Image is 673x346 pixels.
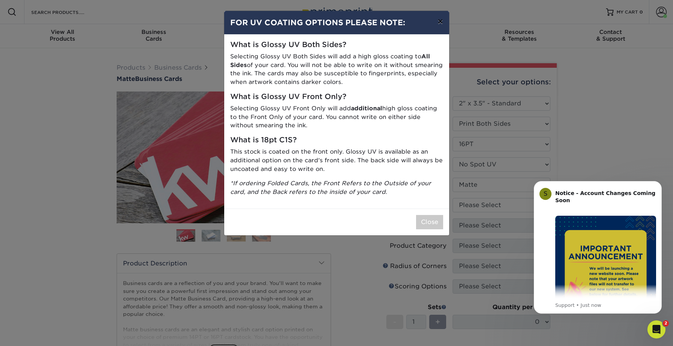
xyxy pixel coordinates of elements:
span: 2 [663,320,669,326]
button: Close [416,215,443,229]
button: × [431,11,449,32]
h5: What is Glossy UV Both Sides? [230,41,443,49]
p: This stock is coated on the front only. Glossy UV is available as an additional option on the car... [230,148,443,173]
strong: additional [351,105,382,112]
p: Selecting Glossy UV Front Only will add high gloss coating to the Front Only of your card. You ca... [230,104,443,130]
iframe: Intercom notifications message [523,170,673,326]
strong: All Sides [230,53,430,69]
h5: What is 18pt C1S? [230,136,443,145]
iframe: Intercom live chat [647,320,665,338]
h5: What is Glossy UV Front Only? [230,93,443,101]
p: Selecting Glossy UV Both Sides will add a high gloss coating to of your card. You will not be abl... [230,52,443,87]
i: *If ordering Folded Cards, the Front Refers to the Outside of your card, and the Back refers to t... [230,180,431,195]
h4: FOR UV COATING OPTIONS PLEASE NOTE: [230,17,443,28]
